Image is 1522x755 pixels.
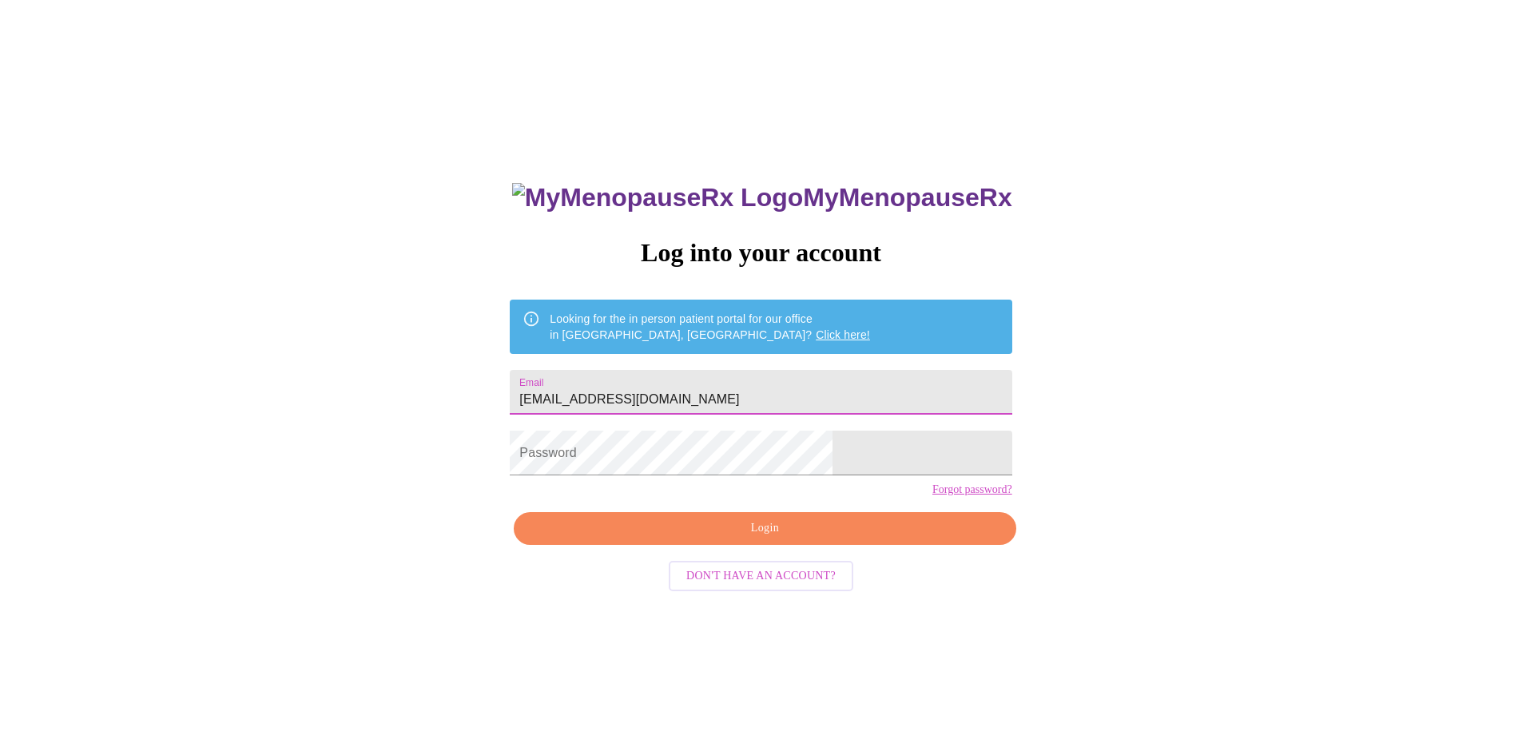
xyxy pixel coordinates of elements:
[512,183,1012,213] h3: MyMenopauseRx
[512,183,803,213] img: MyMenopauseRx Logo
[686,566,836,586] span: Don't have an account?
[932,483,1012,496] a: Forgot password?
[532,519,997,538] span: Login
[665,567,857,581] a: Don't have an account?
[816,328,870,341] a: Click here!
[510,238,1011,268] h3: Log into your account
[669,561,853,592] button: Don't have an account?
[514,512,1015,545] button: Login
[550,304,870,349] div: Looking for the in person patient portal for our office in [GEOGRAPHIC_DATA], [GEOGRAPHIC_DATA]?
